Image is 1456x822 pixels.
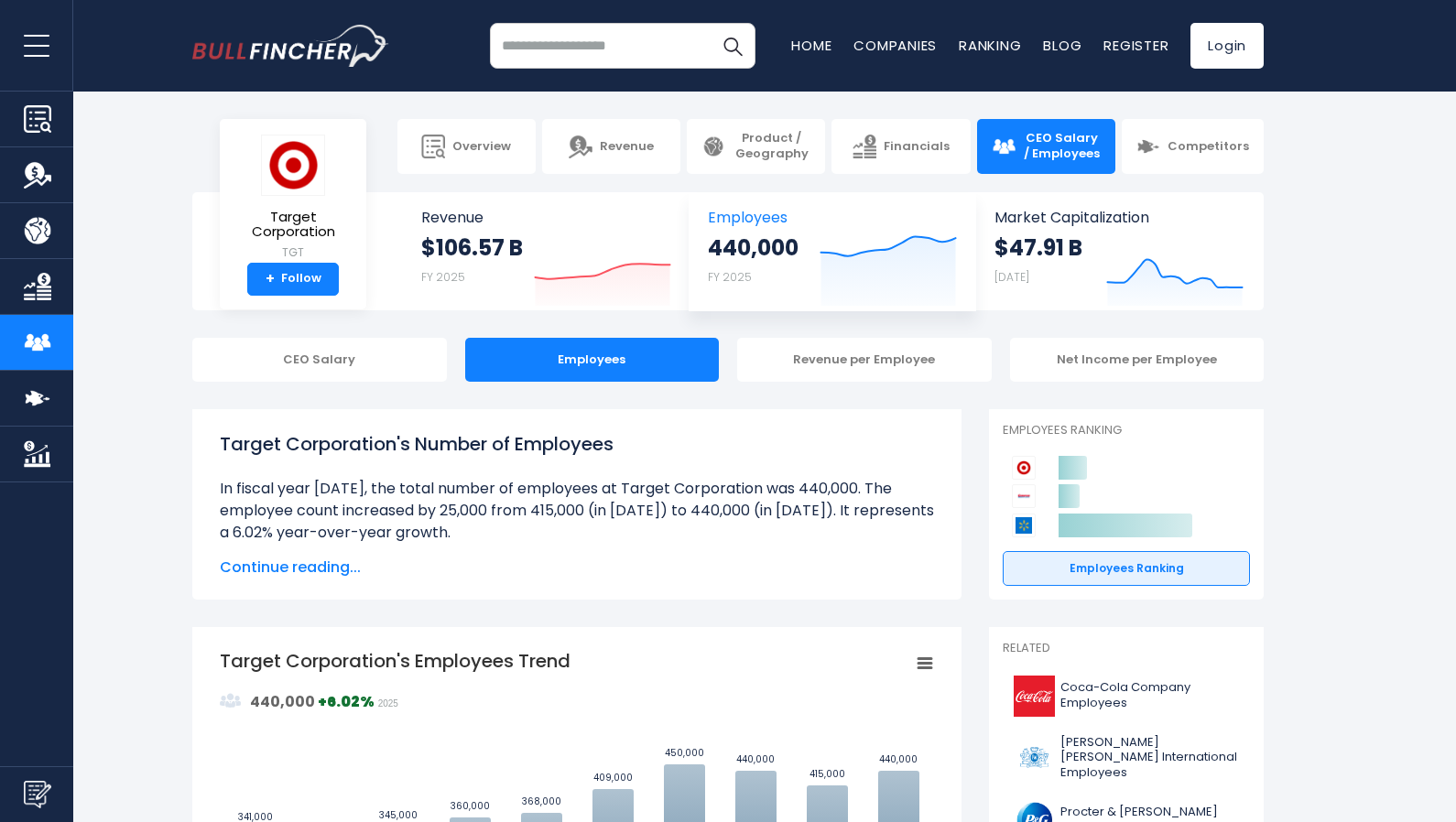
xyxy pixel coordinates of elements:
[977,119,1115,174] a: CEO Salary / Employees
[600,139,654,155] span: Revenue
[994,269,1029,285] small: [DATE]
[192,25,389,67] img: bullfincher logo
[220,557,934,579] span: Continue reading...
[1003,730,1250,786] a: [PERSON_NAME] [PERSON_NAME] International Employees
[1103,36,1168,55] a: Register
[220,478,934,544] li: In fiscal year [DATE], the total number of employees at Target Corporation was 440,000. The emplo...
[318,691,375,712] strong: +
[976,192,1262,310] a: Market Capitalization $47.91 B [DATE]
[247,263,339,296] a: +Follow
[879,752,918,766] text: 440,000
[737,338,992,382] div: Revenue per Employee
[1003,423,1250,438] p: Employees Ranking
[994,233,1082,262] strong: $47.91 B
[327,691,375,712] strong: 6.02%
[733,131,810,162] span: Product / Geography
[234,210,352,240] span: Target Corporation
[1023,131,1101,162] span: CEO Salary / Employees
[1012,484,1036,508] img: Costco Wholesale Corporation competitors logo
[708,269,752,285] small: FY 2025
[809,767,845,781] text: 415,000
[452,139,511,155] span: Overview
[708,233,799,262] strong: 440,000
[250,691,315,712] strong: 440,000
[1010,338,1265,382] div: Net Income per Employee
[959,36,1021,55] a: Ranking
[1014,737,1055,778] img: PM logo
[192,25,389,67] a: Go to homepage
[465,338,720,382] div: Employees
[1003,671,1250,721] a: Coca-Cola Company Employees
[708,209,956,226] span: Employees
[421,269,465,285] small: FY 2025
[403,192,690,310] a: Revenue $106.57 B FY 2025
[736,752,775,766] text: 440,000
[687,119,825,174] a: Product / Geography
[831,119,970,174] a: Financials
[690,192,974,310] a: Employees 440,000 FY 2025
[1003,641,1250,656] p: Related
[421,233,523,262] strong: $106.57 B
[1060,735,1239,782] span: [PERSON_NAME] [PERSON_NAME] International Employees
[994,209,1244,226] span: Market Capitalization
[542,119,680,174] a: Revenue
[266,271,275,287] strong: +
[220,430,934,458] h1: Target Corporation's Number of Employees
[378,698,398,708] span: 2025
[1012,514,1036,537] img: Walmart competitors logo
[397,119,536,174] a: Overview
[884,139,950,155] span: Financials
[421,209,671,226] span: Revenue
[220,648,570,674] tspan: Target Corporation's Employees Trend
[1060,680,1239,711] span: Coca-Cola Company Employees
[665,746,704,760] text: 450,000
[234,134,353,263] a: Target Corporation TGT
[1190,23,1264,69] a: Login
[1043,36,1081,55] a: Blog
[593,771,633,784] text: 409,000
[451,799,490,813] text: 360,000
[234,244,352,261] small: TGT
[791,36,831,55] a: Home
[192,338,447,382] div: CEO Salary
[1014,676,1055,717] img: KO logo
[1122,119,1264,174] a: Competitors
[1003,551,1250,586] a: Employees Ranking
[220,690,242,712] img: graph_employee_icon.svg
[853,36,937,55] a: Companies
[1012,456,1036,480] img: Target Corporation competitors logo
[710,23,755,69] button: Search
[522,795,561,808] text: 368,000
[1168,139,1249,155] span: Competitors
[379,808,418,822] text: 345,000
